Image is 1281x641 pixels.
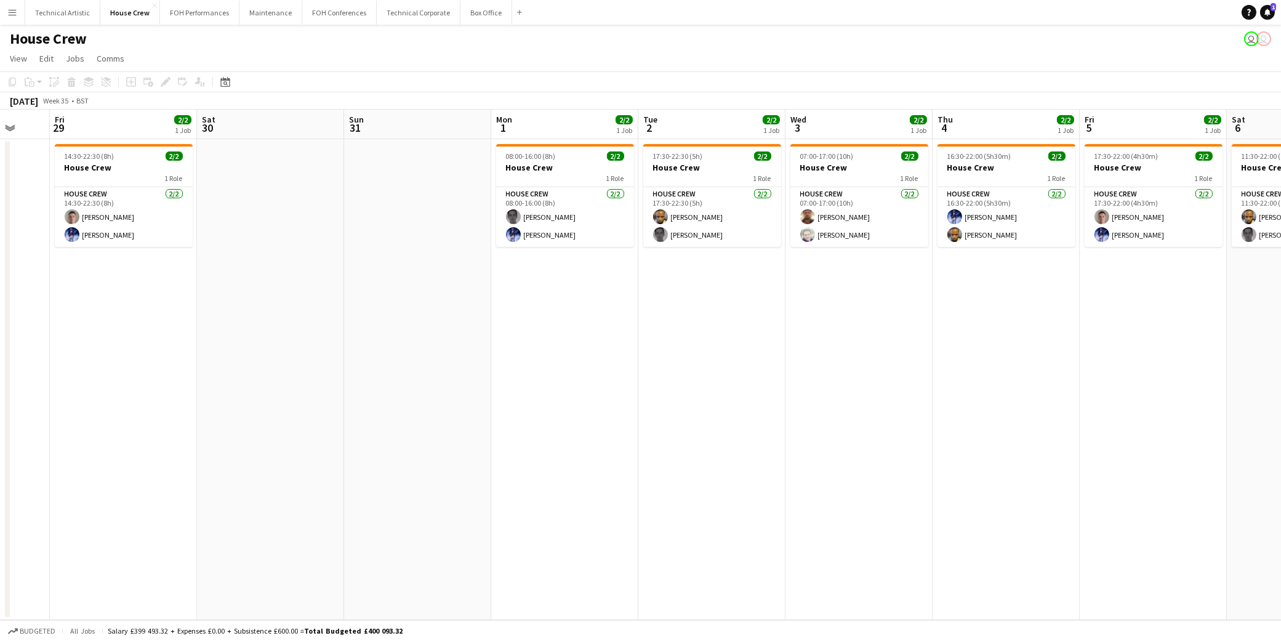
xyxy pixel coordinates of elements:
[10,30,87,48] h1: House Crew
[108,626,403,635] div: Salary £399 493.32 + Expenses £0.00 + Subsistence £600.00 =
[25,1,100,25] button: Technical Artistic
[1271,3,1276,11] span: 1
[160,1,239,25] button: FOH Performances
[34,50,58,67] a: Edit
[76,96,89,105] div: BST
[68,626,97,635] span: All jobs
[100,1,160,25] button: House Crew
[239,1,302,25] button: Maintenance
[1244,31,1259,46] app-user-avatar: Sally PERM Pochciol
[92,50,129,67] a: Comms
[66,53,84,64] span: Jobs
[304,626,403,635] span: Total Budgeted £400 093.32
[41,96,71,105] span: Week 35
[10,53,27,64] span: View
[10,95,38,107] div: [DATE]
[1256,31,1271,46] app-user-avatar: Nathan PERM Birdsall
[20,627,55,635] span: Budgeted
[460,1,512,25] button: Box Office
[1260,5,1275,20] a: 1
[5,50,32,67] a: View
[97,53,124,64] span: Comms
[302,1,377,25] button: FOH Conferences
[377,1,460,25] button: Technical Corporate
[61,50,89,67] a: Jobs
[39,53,54,64] span: Edit
[6,624,57,638] button: Budgeted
